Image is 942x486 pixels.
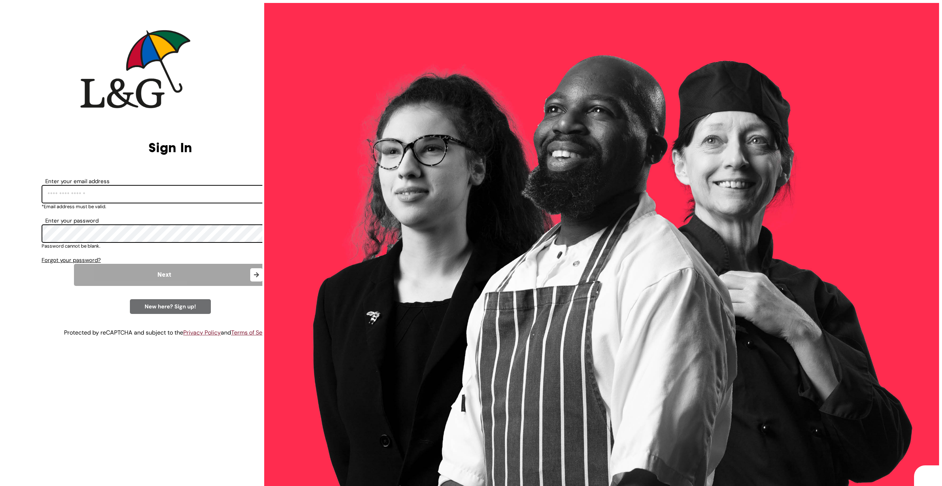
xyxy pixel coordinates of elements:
span: Next [157,272,171,278]
img: company logo [80,30,191,108]
span: Forgot your password? [42,256,101,264]
span: New here? Sign up! [145,303,196,310]
div: Password cannot be blank. [42,243,299,249]
a: Privacy Policy [183,329,221,336]
label: Enter your password [42,217,99,224]
h2: Sign In [42,140,299,155]
div: Protected by reCAPTCHA and subject to the and . [42,329,299,336]
button: Next [74,264,267,286]
label: Enter your email address [42,178,110,185]
a: Terms of Service [231,329,276,336]
div: *Email address must be valid. [42,203,299,210]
